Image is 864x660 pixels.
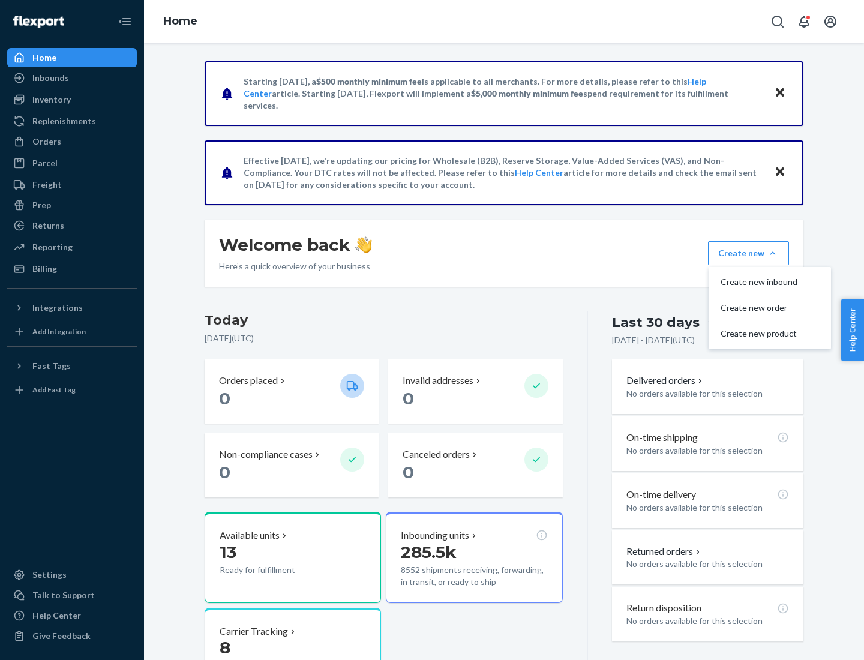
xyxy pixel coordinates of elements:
[32,72,69,84] div: Inbounds
[32,569,67,581] div: Settings
[626,374,705,388] button: Delivered orders
[721,329,797,338] span: Create new product
[32,610,81,622] div: Help Center
[7,196,137,215] a: Prep
[7,112,137,131] a: Replenishments
[721,304,797,312] span: Create new order
[219,260,372,272] p: Here’s a quick overview of your business
[515,167,563,178] a: Help Center
[32,326,86,337] div: Add Integration
[401,564,547,588] p: 8552 shipments receiving, forwarding, in transit, or ready to ship
[612,334,695,346] p: [DATE] - [DATE] ( UTC )
[626,388,789,400] p: No orders available for this selection
[711,295,829,321] button: Create new order
[7,175,137,194] a: Freight
[220,542,236,562] span: 13
[32,94,71,106] div: Inventory
[32,199,51,211] div: Prep
[792,10,816,34] button: Open notifications
[219,388,230,409] span: 0
[220,625,288,638] p: Carrier Tracking
[772,85,788,102] button: Close
[32,360,71,372] div: Fast Tags
[818,10,842,34] button: Open account menu
[32,630,91,642] div: Give Feedback
[7,565,137,584] a: Settings
[388,433,562,497] button: Canceled orders 0
[7,298,137,317] button: Integrations
[32,241,73,253] div: Reporting
[220,637,230,658] span: 8
[220,564,331,576] p: Ready for fulfillment
[403,388,414,409] span: 0
[316,76,422,86] span: $500 monthly minimum fee
[841,299,864,361] button: Help Center
[154,4,207,39] ol: breadcrumbs
[7,48,137,67] a: Home
[626,601,701,615] p: Return disposition
[219,234,372,256] h1: Welcome back
[626,431,698,445] p: On-time shipping
[32,263,57,275] div: Billing
[32,136,61,148] div: Orders
[403,374,473,388] p: Invalid addresses
[219,374,278,388] p: Orders placed
[205,359,379,424] button: Orders placed 0
[7,154,137,173] a: Parcel
[7,132,137,151] a: Orders
[244,155,763,191] p: Effective [DATE], we're updating our pricing for Wholesale (B2B), Reserve Storage, Value-Added Se...
[401,529,469,542] p: Inbounding units
[205,433,379,497] button: Non-compliance cases 0
[7,90,137,109] a: Inventory
[7,68,137,88] a: Inbounds
[766,10,790,34] button: Open Search Box
[205,332,563,344] p: [DATE] ( UTC )
[471,88,583,98] span: $5,000 monthly minimum fee
[626,545,703,559] button: Returned orders
[244,76,763,112] p: Starting [DATE], a is applicable to all merchants. For more details, please refer to this article...
[708,241,789,265] button: Create newCreate new inboundCreate new orderCreate new product
[7,322,137,341] a: Add Integration
[388,359,562,424] button: Invalid addresses 0
[386,512,562,603] button: Inbounding units285.5k8552 shipments receiving, forwarding, in transit, or ready to ship
[32,589,95,601] div: Talk to Support
[7,356,137,376] button: Fast Tags
[32,385,76,395] div: Add Fast Tag
[626,488,696,502] p: On-time delivery
[7,380,137,400] a: Add Fast Tag
[7,259,137,278] a: Billing
[13,16,64,28] img: Flexport logo
[7,606,137,625] a: Help Center
[401,542,457,562] span: 285.5k
[626,502,789,514] p: No orders available for this selection
[205,311,563,330] h3: Today
[163,14,197,28] a: Home
[32,115,96,127] div: Replenishments
[7,216,137,235] a: Returns
[32,157,58,169] div: Parcel
[32,179,62,191] div: Freight
[403,462,414,482] span: 0
[7,586,137,605] a: Talk to Support
[7,238,137,257] a: Reporting
[7,626,137,646] button: Give Feedback
[113,10,137,34] button: Close Navigation
[626,445,789,457] p: No orders available for this selection
[626,558,789,570] p: No orders available for this selection
[205,512,381,603] button: Available units13Ready for fulfillment
[355,236,372,253] img: hand-wave emoji
[711,321,829,347] button: Create new product
[403,448,470,461] p: Canceled orders
[219,448,313,461] p: Non-compliance cases
[711,269,829,295] button: Create new inbound
[220,529,280,542] p: Available units
[721,278,797,286] span: Create new inbound
[32,220,64,232] div: Returns
[772,164,788,181] button: Close
[626,615,789,627] p: No orders available for this selection
[32,302,83,314] div: Integrations
[612,313,700,332] div: Last 30 days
